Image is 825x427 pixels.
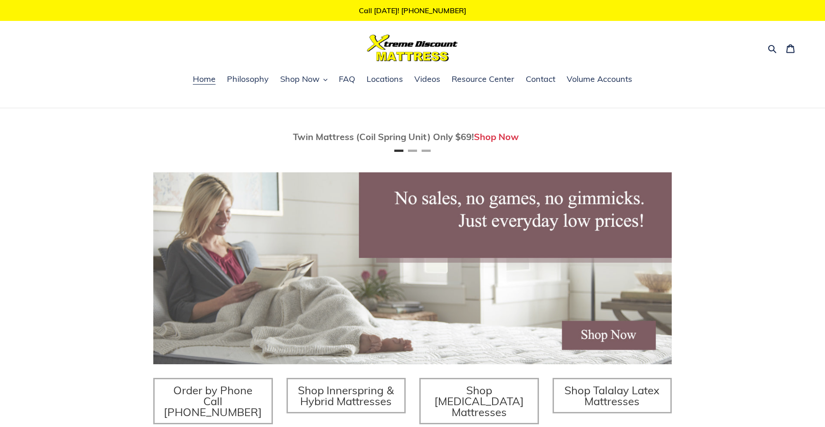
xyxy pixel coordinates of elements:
[394,150,403,152] button: Page 1
[362,73,407,86] a: Locations
[339,74,355,85] span: FAQ
[553,378,672,413] a: Shop Talalay Latex Mattresses
[474,131,519,142] a: Shop Now
[153,172,672,364] img: herobannermay2022-1652879215306_1200x.jpg
[298,383,394,408] span: Shop Innerspring & Hybrid Mattresses
[526,74,555,85] span: Contact
[564,383,659,408] span: Shop Talalay Latex Mattresses
[367,74,403,85] span: Locations
[414,74,440,85] span: Videos
[408,150,417,152] button: Page 2
[293,131,474,142] span: Twin Mattress (Coil Spring Unit) Only $69!
[521,73,560,86] a: Contact
[567,74,632,85] span: Volume Accounts
[419,378,539,424] a: Shop [MEDICAL_DATA] Mattresses
[334,73,360,86] a: FAQ
[188,73,220,86] a: Home
[434,383,524,419] span: Shop [MEDICAL_DATA] Mattresses
[447,73,519,86] a: Resource Center
[280,74,320,85] span: Shop Now
[164,383,262,419] span: Order by Phone Call [PHONE_NUMBER]
[367,35,458,61] img: Xtreme Discount Mattress
[562,73,637,86] a: Volume Accounts
[222,73,273,86] a: Philosophy
[153,378,273,424] a: Order by Phone Call [PHONE_NUMBER]
[410,73,445,86] a: Videos
[422,150,431,152] button: Page 3
[452,74,514,85] span: Resource Center
[227,74,269,85] span: Philosophy
[276,73,332,86] button: Shop Now
[193,74,216,85] span: Home
[287,378,406,413] a: Shop Innerspring & Hybrid Mattresses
